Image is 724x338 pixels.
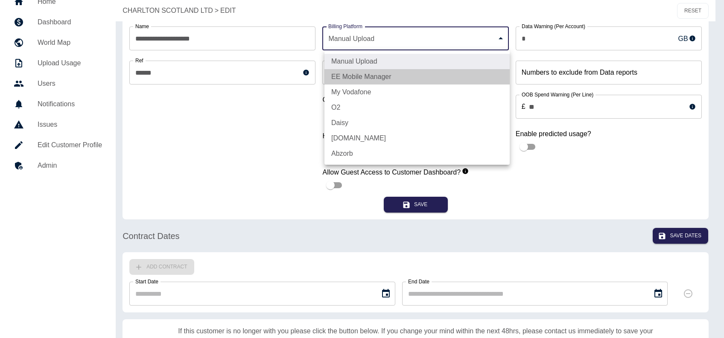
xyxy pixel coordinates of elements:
[324,69,510,84] li: EE Mobile Manager
[324,54,510,69] li: Manual Upload
[324,115,510,131] li: Daisy
[324,100,510,115] li: O2
[324,146,510,161] li: Abzorb
[324,131,510,146] li: [DOMAIN_NAME]
[324,84,510,100] li: My Vodafone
